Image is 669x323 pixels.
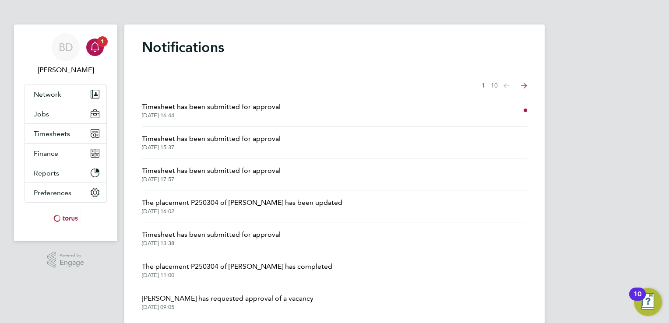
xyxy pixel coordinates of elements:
span: [DATE] 17:57 [142,176,281,183]
span: Timesheet has been submitted for approval [142,102,281,112]
button: Jobs [25,104,106,123]
span: Powered by [60,252,84,259]
span: Timesheet has been submitted for approval [142,133,281,144]
button: Preferences [25,183,106,202]
span: [DATE] 15:37 [142,144,281,151]
span: [DATE] 09:05 [142,304,313,311]
span: Brent Davies [25,65,107,75]
span: Engage [60,259,84,267]
nav: Select page of notifications list [482,77,527,95]
a: Timesheet has been submitted for approval[DATE] 15:37 [142,133,281,151]
span: [DATE] 16:02 [142,208,342,215]
span: [DATE] 16:44 [142,112,281,119]
span: Network [34,90,61,98]
button: Timesheets [25,124,106,143]
span: [DATE] 13:38 [142,240,281,247]
span: 1 - 10 [482,81,498,90]
img: torus-logo-retina.png [50,211,81,225]
a: 1 [86,33,104,61]
a: The placement P250304 of [PERSON_NAME] has been updated[DATE] 16:02 [142,197,342,215]
nav: Main navigation [14,25,117,241]
a: BD[PERSON_NAME] [25,33,107,75]
span: Timesheets [34,130,70,138]
span: Finance [34,149,58,158]
a: Timesheet has been submitted for approval[DATE] 13:38 [142,229,281,247]
a: [PERSON_NAME] has requested approval of a vacancy[DATE] 09:05 [142,293,313,311]
span: Reports [34,169,59,177]
a: Go to home page [25,211,107,225]
a: The placement P250304 of [PERSON_NAME] has completed[DATE] 11:00 [142,261,332,279]
button: Open Resource Center, 10 new notifications [634,288,662,316]
a: Timesheet has been submitted for approval[DATE] 16:44 [142,102,281,119]
span: The placement P250304 of [PERSON_NAME] has been updated [142,197,342,208]
div: 10 [634,294,641,305]
a: Timesheet has been submitted for approval[DATE] 17:57 [142,165,281,183]
span: Jobs [34,110,49,118]
button: Network [25,84,106,104]
a: Powered byEngage [47,252,85,268]
span: [PERSON_NAME] has requested approval of a vacancy [142,293,313,304]
span: Preferences [34,189,71,197]
span: Timesheet has been submitted for approval [142,165,281,176]
span: [DATE] 11:00 [142,272,332,279]
span: Timesheet has been submitted for approval [142,229,281,240]
span: BD [59,42,73,53]
button: Finance [25,144,106,163]
span: 1 [97,36,108,47]
button: Reports [25,163,106,183]
h1: Notifications [142,39,527,56]
span: The placement P250304 of [PERSON_NAME] has completed [142,261,332,272]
